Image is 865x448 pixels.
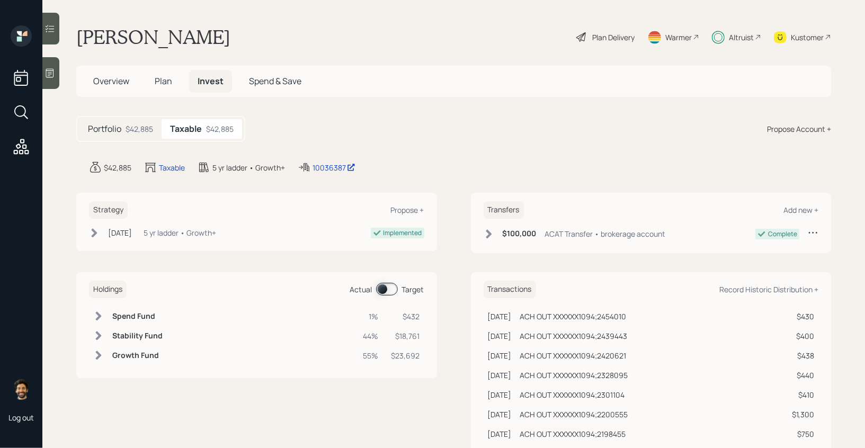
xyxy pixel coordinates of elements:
div: Log out [8,413,34,423]
div: ACH OUT XXXXXX1094;2454010 [520,311,627,322]
div: ACH OUT XXXXXX1094;2198455 [520,428,626,440]
div: ACAT Transfer • brokerage account [545,228,666,239]
div: Propose Account + [767,123,831,135]
div: [DATE] [108,227,132,238]
span: Spend & Save [249,75,301,87]
div: ACH OUT XXXXXX1094;2200555 [520,409,628,420]
h6: Transfers [484,201,524,219]
div: $750 [789,428,814,440]
div: Record Historic Distribution + [719,284,818,294]
div: ACH OUT XXXXXX1094;2328095 [520,370,628,381]
div: ACH OUT XXXXXX1094;2420621 [520,350,627,361]
div: $42,885 [104,162,131,173]
div: $410 [789,389,814,400]
h6: Spend Fund [112,312,163,321]
span: Invest [198,75,224,87]
div: $430 [789,311,814,322]
div: $42,885 [126,123,153,135]
div: Target [402,284,424,295]
h6: $100,000 [503,229,537,238]
div: 5 yr ladder • Growth+ [144,227,216,238]
div: [DATE] [488,428,512,440]
span: Plan [155,75,172,87]
div: Kustomer [791,32,824,43]
h6: Stability Fund [112,331,163,341]
h5: Taxable [170,124,202,134]
div: $1,300 [789,409,814,420]
h6: Holdings [89,281,127,298]
div: Implemented [384,228,422,238]
div: Add new + [783,205,818,215]
div: 44% [363,330,379,342]
div: Taxable [159,162,185,173]
div: Warmer [665,32,692,43]
div: $432 [391,311,420,322]
div: [DATE] [488,409,512,420]
h6: Transactions [484,281,536,298]
div: [DATE] [488,350,512,361]
div: Actual [350,284,372,295]
div: $438 [789,350,814,361]
span: Overview [93,75,129,87]
div: Complete [768,229,797,239]
div: ACH OUT XXXXXX1094;2439443 [520,330,628,342]
h6: Strategy [89,201,128,219]
img: eric-schwartz-headshot.png [11,379,32,400]
h6: Growth Fund [112,351,163,360]
div: $440 [789,370,814,381]
div: 5 yr ladder • Growth+ [212,162,285,173]
div: 10036387 [313,162,355,173]
div: $23,692 [391,350,420,361]
div: ACH OUT XXXXXX1094;2301104 [520,389,625,400]
div: $42,885 [206,123,234,135]
div: 55% [363,350,379,361]
div: [DATE] [488,330,512,342]
div: Plan Delivery [592,32,635,43]
div: $400 [789,330,814,342]
h1: [PERSON_NAME] [76,25,230,49]
div: [DATE] [488,370,512,381]
div: [DATE] [488,389,512,400]
div: $18,761 [391,330,420,342]
div: Altruist [729,32,754,43]
div: [DATE] [488,311,512,322]
div: Propose + [391,205,424,215]
div: 1% [363,311,379,322]
h5: Portfolio [88,124,121,134]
